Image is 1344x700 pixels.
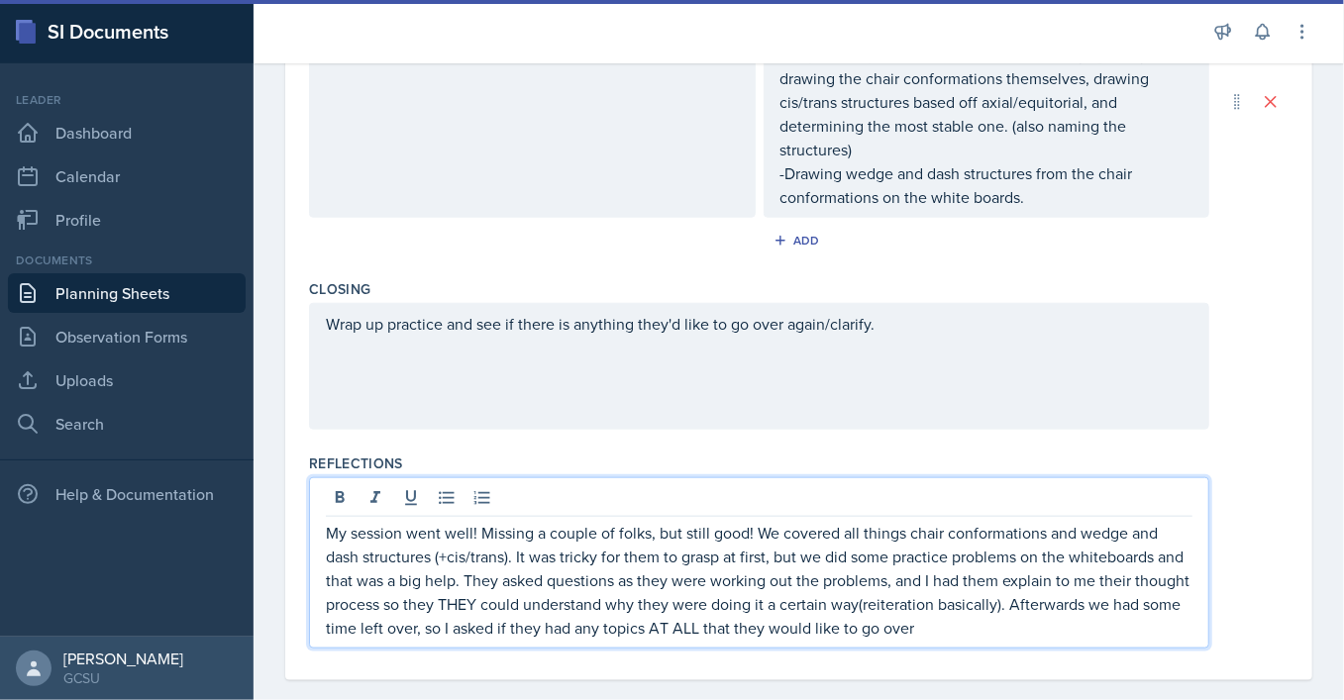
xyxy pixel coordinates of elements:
[8,200,246,240] a: Profile
[63,649,183,668] div: [PERSON_NAME]
[8,404,246,444] a: Search
[8,113,246,152] a: Dashboard
[8,91,246,109] div: Leader
[780,43,1193,161] p: -Do practice problems on the white boards (together) on drawing the chair conformations themselve...
[767,226,831,255] button: Add
[780,161,1193,209] p: -Drawing wedge and dash structures from the chair conformations on the white boards.
[777,233,820,249] div: Add
[309,453,403,473] label: Reflections
[8,273,246,313] a: Planning Sheets
[326,312,1192,336] p: Wrap up practice and see if there is anything they'd like to go over again/clarify.
[326,521,1192,640] p: My session went well! Missing a couple of folks, but still good! We covered all things chair conf...
[63,668,183,688] div: GCSU
[8,317,246,356] a: Observation Forms
[8,251,246,269] div: Documents
[8,360,246,400] a: Uploads
[309,279,370,299] label: Closing
[8,474,246,514] div: Help & Documentation
[8,156,246,196] a: Calendar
